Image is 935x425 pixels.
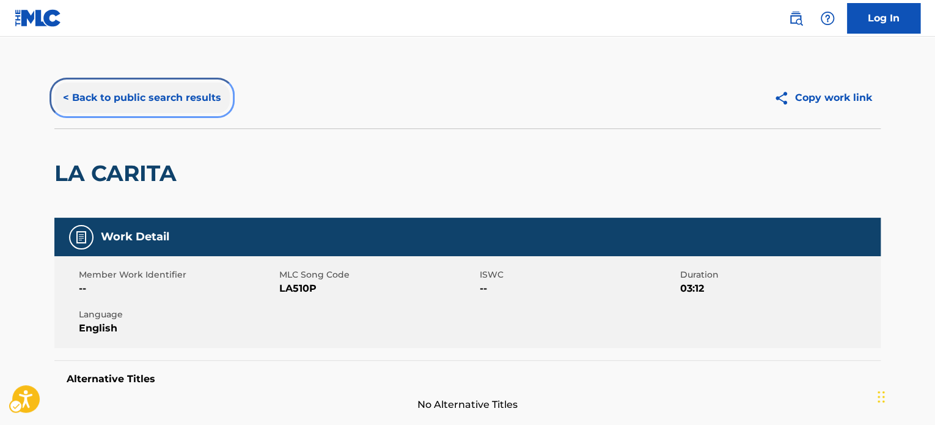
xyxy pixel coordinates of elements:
iframe: Hubspot Iframe [874,366,935,425]
span: -- [79,281,276,296]
div: Drag [878,379,885,415]
img: help [820,11,835,26]
span: ISWC [480,268,677,281]
span: Language [79,308,276,321]
span: English [79,321,276,336]
span: 03:12 [680,281,878,296]
h5: Work Detail [101,230,169,244]
span: Duration [680,268,878,281]
a: Log In [847,3,920,34]
div: Chat Widget [874,366,935,425]
span: -- [480,281,677,296]
span: Member Work Identifier [79,268,276,281]
img: MLC Logo [15,9,62,27]
h5: Alternative Titles [67,373,868,385]
span: LA510P [279,281,477,296]
button: Copy work link [765,83,881,113]
span: MLC Song Code [279,268,477,281]
img: search [788,11,803,26]
img: Copy work link [774,91,795,106]
img: Work Detail [74,230,89,245]
span: No Alternative Titles [54,397,881,412]
h2: LA CARITA [54,160,183,187]
button: < Back to public search results [54,83,230,113]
